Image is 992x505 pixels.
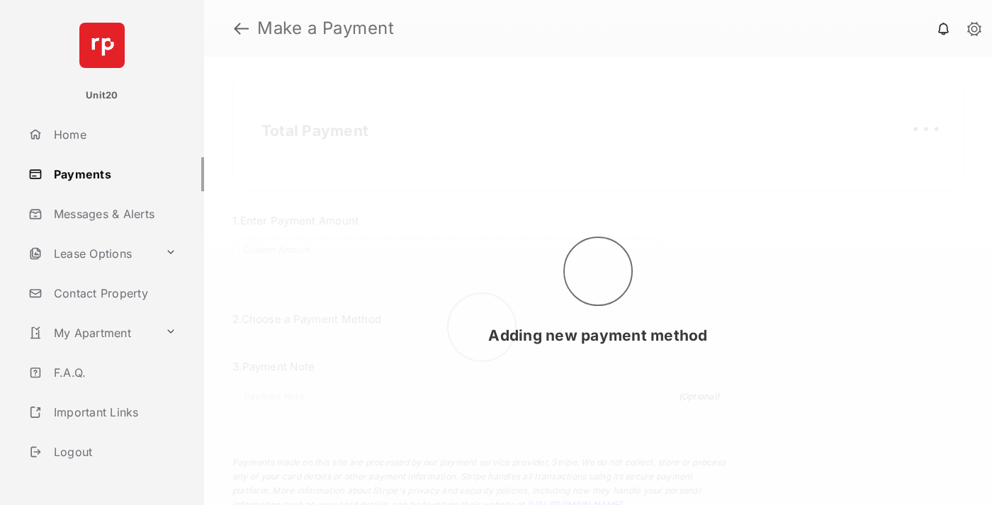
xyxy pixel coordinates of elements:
a: Contact Property [23,276,204,310]
p: Unit20 [86,89,118,103]
a: Logout [23,435,204,469]
span: Checking property settings [495,298,700,316]
a: Lease Options [23,237,159,271]
a: Important Links [23,395,182,429]
a: Payments [23,157,204,191]
a: Home [23,118,204,152]
a: My Apartment [23,316,159,350]
a: Messages & Alerts [23,197,204,231]
a: F.A.Q. [23,356,204,390]
img: svg+xml;base64,PHN2ZyB4bWxucz0iaHR0cDovL3d3dy53My5vcmcvMjAwMC9zdmciIHdpZHRoPSI2NCIgaGVpZ2h0PSI2NC... [79,23,125,68]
